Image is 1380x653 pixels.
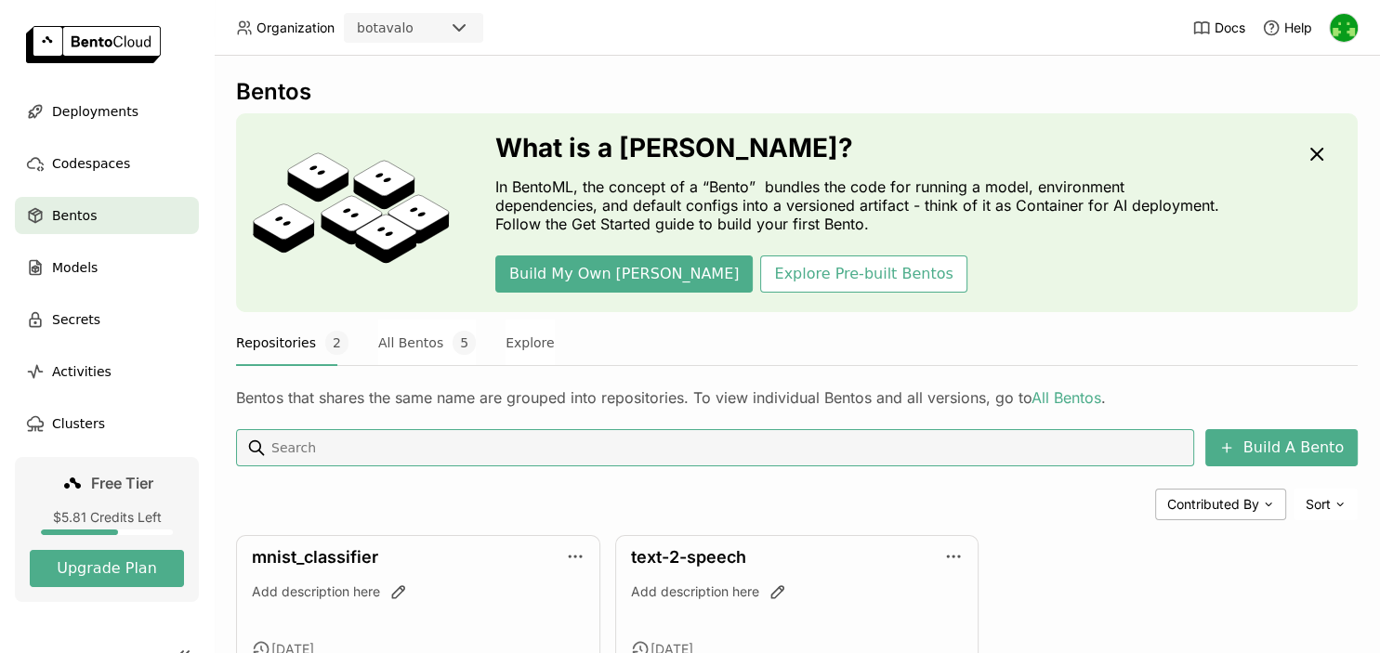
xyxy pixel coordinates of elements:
a: Clusters [15,405,199,442]
h3: What is a [PERSON_NAME]? [495,133,1229,163]
a: Free Tier$5.81 Credits LeftUpgrade Plan [15,457,199,602]
img: Braulio Otavalo [1330,14,1358,42]
span: 2 [325,331,348,355]
div: botavalo [357,19,414,37]
a: mnist_classifier [252,547,378,567]
a: Models [15,249,199,286]
span: Sort [1306,496,1331,513]
div: Sort [1294,489,1358,520]
span: Models [52,256,98,279]
a: Bentos [15,197,199,234]
input: Selected botavalo. [415,20,417,38]
span: Contributed By [1167,496,1259,513]
button: Explore [506,320,555,366]
span: Deployments [52,100,138,123]
div: Bentos [236,78,1358,106]
div: Add description here [252,582,585,601]
span: Clusters [52,412,105,435]
div: Help [1262,19,1312,37]
a: Docs [1192,19,1245,37]
span: Secrets [52,308,100,331]
span: Docs [1215,20,1245,36]
a: Codespaces [15,145,199,182]
button: All Bentos [378,320,476,366]
button: Explore Pre-built Bentos [760,255,966,293]
div: $5.81 Credits Left [30,509,184,526]
img: logo [26,26,161,63]
a: Secrets [15,301,199,338]
span: Activities [52,360,112,383]
button: Build My Own [PERSON_NAME] [495,255,753,293]
span: Organization [256,20,335,36]
span: 5 [453,331,476,355]
a: Deployments [15,93,199,130]
span: Free Tier [91,474,153,492]
button: Build A Bento [1205,429,1358,466]
span: Bentos [52,204,97,227]
a: text-2-speech [631,547,746,567]
a: All Bentos [1032,388,1101,407]
a: Activities [15,353,199,390]
button: Repositories [236,320,348,366]
div: Contributed By [1155,489,1286,520]
span: Codespaces [52,152,130,175]
div: Bentos that shares the same name are grouped into repositories. To view individual Bentos and all... [236,388,1358,407]
input: Search [269,433,1187,463]
span: Help [1284,20,1312,36]
button: Upgrade Plan [30,550,184,587]
div: Add description here [631,582,964,601]
p: In BentoML, the concept of a “Bento” bundles the code for running a model, environment dependenci... [495,177,1229,233]
img: cover onboarding [251,151,451,274]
